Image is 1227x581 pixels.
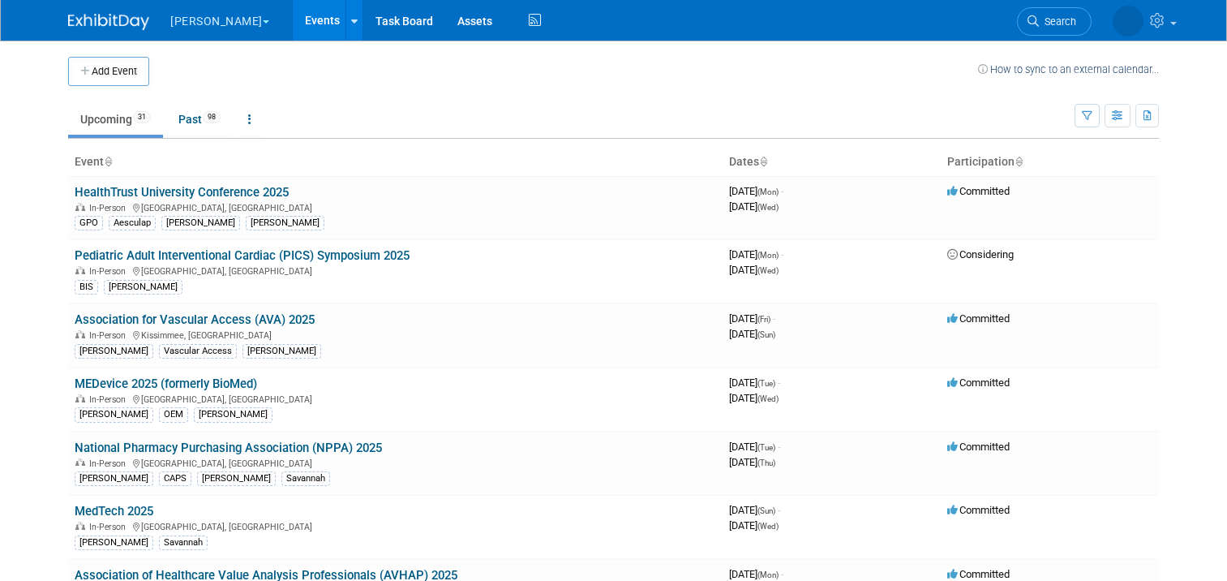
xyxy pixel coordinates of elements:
[75,536,153,550] div: [PERSON_NAME]
[757,394,779,403] span: (Wed)
[947,248,1014,260] span: Considering
[729,568,783,580] span: [DATE]
[941,148,1159,176] th: Participation
[1015,155,1023,168] a: Sort by Participation Type
[104,155,112,168] a: Sort by Event Name
[729,264,779,276] span: [DATE]
[75,377,257,391] a: MEDevice 2025 (formerly BioMed)
[947,441,1010,453] span: Committed
[109,216,156,230] div: Aesculap
[757,203,779,212] span: (Wed)
[757,330,775,339] span: (Sun)
[68,14,149,30] img: ExhibitDay
[89,203,131,213] span: In-Person
[75,471,153,486] div: [PERSON_NAME]
[978,63,1159,75] a: How to sync to an external calendar...
[75,264,716,277] div: [GEOGRAPHIC_DATA], [GEOGRAPHIC_DATA]
[778,441,780,453] span: -
[197,471,276,486] div: [PERSON_NAME]
[729,328,775,340] span: [DATE]
[757,379,775,388] span: (Tue)
[729,248,783,260] span: [DATE]
[104,280,182,295] div: [PERSON_NAME]
[757,187,779,196] span: (Mon)
[75,344,153,359] div: [PERSON_NAME]
[75,216,103,230] div: GPO
[89,522,131,532] span: In-Person
[194,407,272,422] div: [PERSON_NAME]
[68,148,723,176] th: Event
[159,407,188,422] div: OEM
[947,377,1010,389] span: Committed
[89,394,131,405] span: In-Person
[729,519,779,532] span: [DATE]
[757,506,775,515] span: (Sun)
[75,407,153,422] div: [PERSON_NAME]
[89,330,131,341] span: In-Person
[757,522,779,531] span: (Wed)
[723,148,941,176] th: Dates
[203,111,221,123] span: 98
[75,504,153,519] a: MedTech 2025
[1039,15,1076,28] span: Search
[75,394,85,402] img: In-Person Event
[773,312,775,325] span: -
[281,471,330,486] div: Savannah
[729,312,775,325] span: [DATE]
[68,57,149,86] button: Add Event
[75,203,85,211] img: In-Person Event
[729,441,780,453] span: [DATE]
[1017,7,1092,36] a: Search
[729,456,775,468] span: [DATE]
[75,248,410,263] a: Pediatric Adult Interventional Cardiac (PICS) Symposium 2025
[729,392,779,404] span: [DATE]
[947,312,1010,325] span: Committed
[75,200,716,213] div: [GEOGRAPHIC_DATA], [GEOGRAPHIC_DATA]
[781,248,783,260] span: -
[781,185,783,197] span: -
[159,344,237,359] div: Vascular Access
[1113,6,1143,37] img: Savannah Jones
[75,330,85,338] img: In-Person Event
[166,104,233,135] a: Past98
[729,377,780,389] span: [DATE]
[159,471,191,486] div: CAPS
[75,519,716,532] div: [GEOGRAPHIC_DATA], [GEOGRAPHIC_DATA]
[89,266,131,277] span: In-Person
[947,185,1010,197] span: Committed
[75,312,315,327] a: Association for Vascular Access (AVA) 2025
[757,570,779,579] span: (Mon)
[75,280,98,295] div: BIS
[75,522,85,530] img: In-Person Event
[242,344,321,359] div: [PERSON_NAME]
[133,111,151,123] span: 31
[75,185,289,200] a: HealthTrust University Conference 2025
[246,216,324,230] div: [PERSON_NAME]
[75,456,716,469] div: [GEOGRAPHIC_DATA], [GEOGRAPHIC_DATA]
[781,568,783,580] span: -
[75,441,382,455] a: National Pharmacy Purchasing Association (NPPA) 2025
[89,458,131,469] span: In-Person
[757,458,775,467] span: (Thu)
[75,458,85,467] img: In-Person Event
[68,104,163,135] a: Upcoming31
[757,266,779,275] span: (Wed)
[757,315,770,324] span: (Fri)
[757,251,779,260] span: (Mon)
[947,504,1010,516] span: Committed
[75,392,716,405] div: [GEOGRAPHIC_DATA], [GEOGRAPHIC_DATA]
[947,568,1010,580] span: Committed
[778,377,780,389] span: -
[161,216,240,230] div: [PERSON_NAME]
[729,504,780,516] span: [DATE]
[757,443,775,452] span: (Tue)
[729,200,779,213] span: [DATE]
[75,266,85,274] img: In-Person Event
[729,185,783,197] span: [DATE]
[75,328,716,341] div: Kissimmee, [GEOGRAPHIC_DATA]
[759,155,767,168] a: Sort by Start Date
[778,504,780,516] span: -
[159,536,208,550] div: Savannah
